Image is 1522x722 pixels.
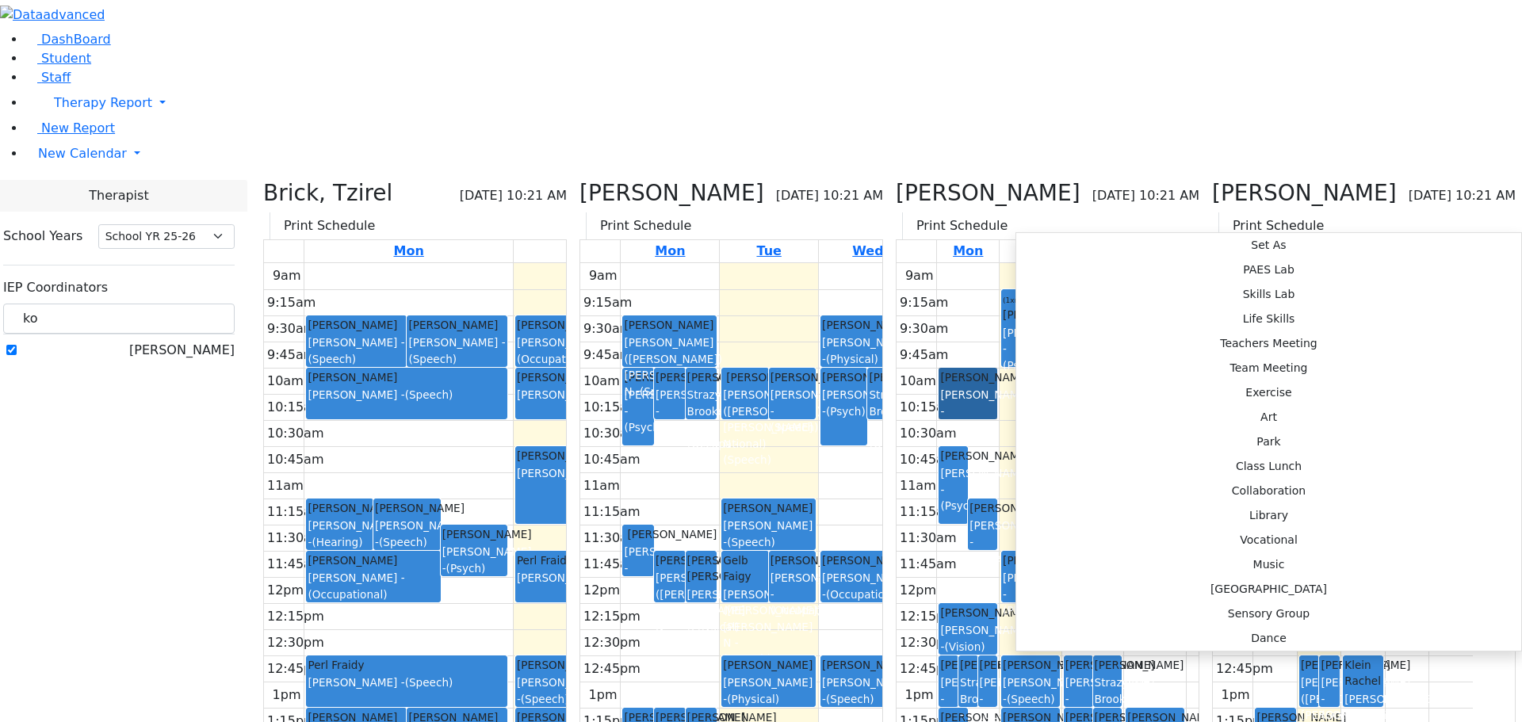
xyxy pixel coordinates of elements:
[308,369,506,385] div: [PERSON_NAME]
[1016,454,1521,479] button: Class Lunch
[3,304,235,334] input: Search
[408,334,506,367] div: [PERSON_NAME] -
[771,552,814,568] div: [PERSON_NAME]
[517,552,715,568] div: Perl Fraidy
[940,605,996,621] div: [PERSON_NAME]
[308,674,506,690] div: [PERSON_NAME] -
[25,70,71,85] a: Staff
[521,693,569,705] span: (Speech)
[517,657,581,673] div: [PERSON_NAME]
[308,588,387,601] span: (Occupational)
[517,448,715,464] div: [PERSON_NAME]
[897,633,960,652] div: 12:30pm
[517,387,715,403] div: [PERSON_NAME] -
[940,465,966,514] div: [PERSON_NAME] -
[129,341,235,360] label: [PERSON_NAME]
[656,369,684,385] div: [PERSON_NAME]
[308,353,356,365] span: (Speech)
[1016,356,1521,380] button: Team Meeting
[442,544,507,576] div: [PERSON_NAME] -
[264,633,327,652] div: 12:30pm
[379,536,427,548] span: (Speech)
[723,652,771,665] span: (Speech)
[3,227,82,246] label: School Years
[1016,405,1521,430] button: Art
[1095,657,1121,673] div: [PERSON_NAME]
[312,536,362,548] span: (Hearing)
[580,450,644,469] div: 10:45am
[308,317,405,333] div: [PERSON_NAME]
[1003,674,1058,707] div: [PERSON_NAME] -
[580,319,635,338] div: 9:30am
[1003,552,1058,568] div: [PERSON_NAME]
[580,372,623,391] div: 10am
[624,421,663,434] span: (Psych)
[3,278,108,297] label: IEP Coordinators
[826,405,866,418] span: (Psych)
[264,372,307,391] div: 10am
[25,120,115,136] a: New Report
[25,138,1522,170] a: New Calendar
[580,293,635,312] div: 9:15am
[264,398,327,417] div: 10:15am
[580,346,635,365] div: 9:45am
[897,659,960,678] div: 12:45pm
[771,387,814,435] div: [PERSON_NAME] -
[580,607,644,626] div: 12:15pm
[264,581,307,600] div: 12pm
[687,552,716,585] div: [PERSON_NAME] [PERSON_NAME]
[264,529,327,548] div: 11:30am
[897,502,960,521] div: 11:15am
[1301,657,1318,673] div: [PERSON_NAME]
[517,465,715,481] div: [PERSON_NAME] -
[624,317,715,333] div: [PERSON_NAME]
[1016,331,1521,356] button: Teachers Meeting
[826,353,878,365] span: (Physical)
[656,570,684,651] div: [PERSON_NAME] ([PERSON_NAME]) [PERSON_NAME] N -
[624,578,672,590] span: (Speech)
[1016,577,1521,602] button: [GEOGRAPHIC_DATA]
[25,51,91,66] a: Student
[264,476,307,495] div: 11am
[580,502,644,521] div: 11:15am
[1003,604,1055,617] span: (Physical)
[723,369,767,385] div: [PERSON_NAME]
[1016,282,1521,307] button: Skills Lab
[308,500,372,516] div: [PERSON_NAME]
[586,686,621,705] div: 1pm
[723,453,771,466] span: (Speech)
[1321,657,1338,673] div: [PERSON_NAME]
[1003,325,1029,373] div: [PERSON_NAME] -
[375,500,439,516] div: [PERSON_NAME]
[41,51,91,66] span: Student
[723,552,767,585] div: Gelb Faigy
[822,552,913,568] div: [PERSON_NAME]
[25,87,1522,119] a: Therapy Report
[897,319,951,338] div: 9:30am
[1016,233,1521,258] button: Set As
[897,581,939,600] div: 12pm
[408,353,457,365] span: (Speech)
[897,607,960,626] div: 12:15pm
[580,581,623,600] div: 12pm
[896,180,1080,207] h3: [PERSON_NAME]
[902,266,937,285] div: 9am
[264,319,319,338] div: 9:30am
[656,387,684,435] div: [PERSON_NAME] -
[1016,503,1521,528] button: Library
[940,448,966,464] div: [PERSON_NAME]
[1016,626,1521,651] button: Dance
[897,346,951,365] div: 9:45am
[940,421,992,434] span: (Physical)
[405,676,453,689] span: (Speech)
[897,555,960,574] div: 11:45am
[54,95,152,110] span: Therapy Report
[517,317,614,333] div: [PERSON_NAME]
[771,369,814,385] div: [PERSON_NAME]
[656,552,684,568] div: [PERSON_NAME]
[442,526,507,542] div: [PERSON_NAME]
[822,657,913,673] div: [PERSON_NAME]
[822,570,913,602] div: [PERSON_NAME] -
[580,529,644,548] div: 11:30am
[308,387,506,403] div: [PERSON_NAME] -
